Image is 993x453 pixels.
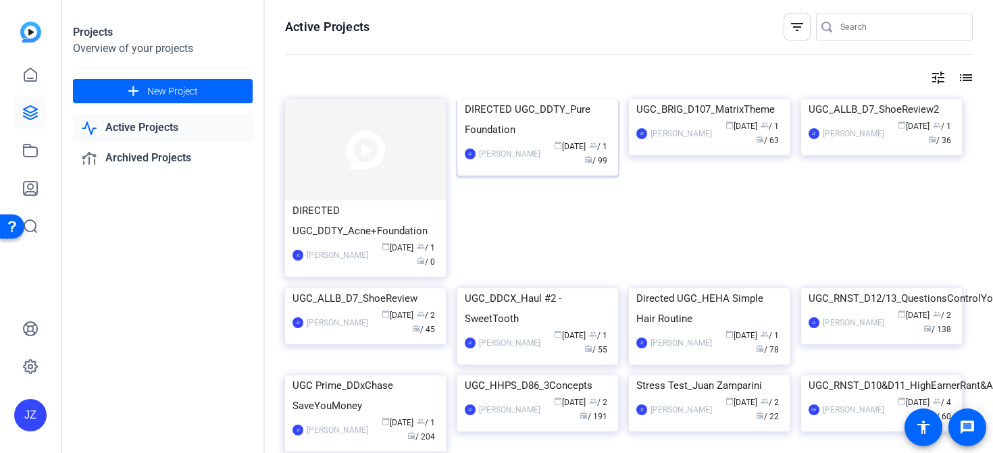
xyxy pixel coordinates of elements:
span: calendar_today [554,330,562,338]
div: UGC Prime_DDxChase SaveYouMoney [292,375,438,416]
a: Active Projects [73,114,253,142]
span: / 204 [407,432,435,442]
span: calendar_today [382,417,390,425]
div: JZ [292,425,303,435]
mat-icon: accessibility [915,419,932,435]
div: [PERSON_NAME] [651,336,712,350]
span: calendar_today [382,242,390,250]
span: [DATE] [898,398,930,407]
mat-icon: filter_list [789,19,805,35]
button: New Project [73,79,253,103]
span: radio [580,411,588,419]
div: DIRECTED UGC_DDTY_Acne+Foundation [292,201,438,241]
span: group [761,330,769,338]
span: radio [928,135,936,143]
span: calendar_today [554,141,562,149]
div: JZ [465,338,476,348]
span: group [417,310,425,318]
span: / 78 [756,345,779,354]
span: / 63 [756,136,779,145]
div: Overview of your projects [73,41,253,57]
span: radio [417,257,425,265]
div: UGC_ALLB_D7_ShoeReview2 [809,99,954,119]
span: group [761,397,769,405]
div: Directed UGC_HEHA Simple Hair Routine [636,288,782,329]
div: UGC_HHPS_D86_3Concepts [465,375,611,396]
input: Search [840,19,962,35]
span: / 2 [417,311,435,320]
div: Projects [73,24,253,41]
span: / 36 [928,136,951,145]
span: / 99 [584,156,607,165]
span: radio [407,431,415,439]
div: JZ [465,404,476,415]
mat-icon: message [959,419,975,435]
span: group [933,121,941,129]
span: / 1 [417,243,435,252]
span: calendar_today [898,310,906,318]
span: [DATE] [898,311,930,320]
span: calendar_today [554,397,562,405]
div: JZ [636,338,647,348]
span: calendar_today [898,121,906,129]
span: calendar_today [725,397,734,405]
span: calendar_today [725,121,734,129]
span: / 1 [417,418,435,427]
div: JZ [292,250,303,261]
span: group [417,417,425,425]
span: / 191 [580,412,607,421]
div: JZ [465,149,476,159]
span: / 2 [761,398,779,407]
div: [PERSON_NAME] [651,403,712,417]
div: Stress Test_Juan Zamparini [636,375,782,396]
div: [PERSON_NAME] [307,248,368,262]
span: radio [756,344,764,352]
span: [DATE] [554,331,586,340]
span: radio [756,411,764,419]
div: [PERSON_NAME] [307,316,368,329]
span: group [589,330,597,338]
div: [PERSON_NAME] [479,336,540,350]
span: group [933,310,941,318]
span: [DATE] [725,331,757,340]
span: / 1 [589,142,607,151]
span: / 2 [933,311,951,320]
div: UGC_BRIG_D107_MatrixTheme [636,99,782,119]
div: UGC_ALLB_D7_ShoeReview [292,288,438,309]
div: UGC_RNST_D12/13_QuestionsControlYourFutu [809,288,954,309]
span: [DATE] [554,142,586,151]
span: / 1 [589,331,607,340]
div: [PERSON_NAME] [651,127,712,140]
span: / 2 [589,398,607,407]
div: JZ [292,317,303,328]
span: [DATE] [725,398,757,407]
mat-icon: list [957,70,973,86]
span: [DATE] [382,418,413,427]
div: [PERSON_NAME] [479,403,540,417]
span: / 0 [417,257,435,267]
span: calendar_today [725,330,734,338]
span: radio [756,135,764,143]
span: [DATE] [554,398,586,407]
div: UGC_DDCX_Haul #2 - SweetTooth [465,288,611,329]
div: DIRECTED UGC_DDTY_Pure Foundation [465,99,611,140]
div: JZ [809,317,819,328]
span: / 1 [761,122,779,131]
div: [PERSON_NAME] [307,423,368,437]
span: / 4 [933,398,951,407]
span: / 55 [584,345,607,354]
span: radio [923,324,932,332]
span: calendar_today [382,310,390,318]
img: blue-gradient.svg [20,22,41,43]
span: group [933,397,941,405]
span: [DATE] [382,311,413,320]
span: / 1 [761,331,779,340]
div: JZ [14,399,47,431]
div: [PERSON_NAME] [823,127,884,140]
span: [DATE] [725,122,757,131]
div: [PERSON_NAME] [823,403,884,417]
div: [PERSON_NAME] [479,147,540,161]
h1: Active Projects [285,19,370,35]
span: group [761,121,769,129]
div: FN [809,404,819,415]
